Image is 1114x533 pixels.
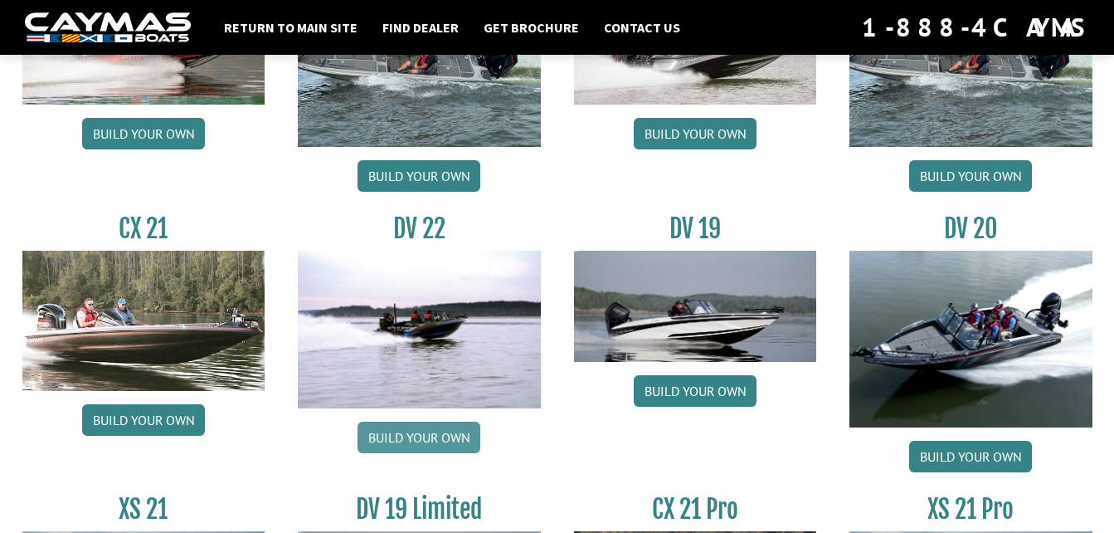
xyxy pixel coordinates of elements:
h3: DV 19 Limited [298,494,541,525]
a: Build your own [82,118,205,149]
a: Build your own [909,160,1032,192]
img: DV_20_from_website_for_caymas_connect.png [849,251,1092,428]
h3: CX 21 [22,213,265,244]
a: Find Dealer [374,17,467,38]
h3: DV 22 [298,213,541,244]
a: Build your own [634,375,756,407]
a: Build your own [634,118,756,149]
h3: DV 20 [849,213,1092,244]
img: dv-19-ban_from_website_for_caymas_connect.png [574,251,817,362]
a: Return to main site [216,17,366,38]
img: CX21_thumb.jpg [22,251,265,390]
a: Contact Us [596,17,688,38]
h3: XS 21 [22,494,265,525]
a: Build your own [358,422,480,453]
h3: CX 21 Pro [574,494,817,525]
a: Build your own [909,441,1032,472]
img: white-logo-c9c8dbefe5ff5ceceb0f0178aa75bf4bb51f6bca0971e226c86eb53dfe498488.png [25,12,191,43]
a: Get Brochure [475,17,587,38]
div: 1-888-4CAYMAS [862,9,1089,46]
img: DV22_original_motor_cropped_for_caymas_connect.jpg [298,251,541,408]
a: Build your own [358,160,480,192]
h3: DV 19 [574,213,817,244]
a: Build your own [82,404,205,436]
h3: XS 21 Pro [849,494,1092,525]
